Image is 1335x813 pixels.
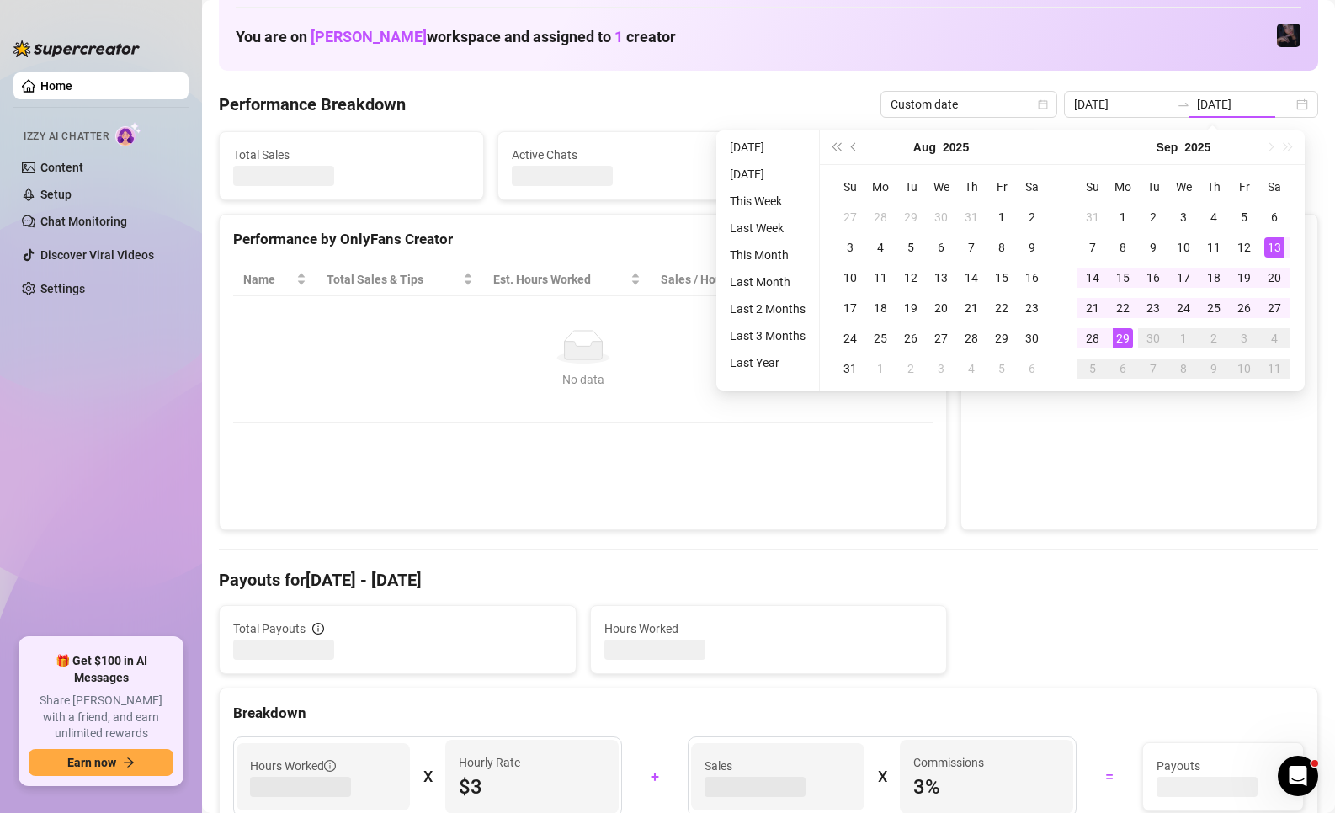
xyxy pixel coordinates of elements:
[13,40,140,57] img: logo-BBDzfeDw.svg
[878,763,886,790] div: X
[777,263,933,296] th: Chat Conversion
[40,161,83,174] a: Content
[1038,99,1048,109] span: calendar
[661,270,753,289] span: Sales / Hour
[1177,98,1190,111] span: swap-right
[250,757,336,775] span: Hours Worked
[1157,757,1290,775] span: Payouts
[327,270,460,289] span: Total Sales & Tips
[459,753,520,772] article: Hourly Rate
[233,702,1304,725] div: Breakdown
[614,28,623,45] span: 1
[632,763,678,790] div: +
[29,693,173,742] span: Share [PERSON_NAME] with a friend, and earn unlimited rewards
[40,215,127,228] a: Chat Monitoring
[123,757,135,768] span: arrow-right
[40,248,154,262] a: Discover Viral Videos
[236,28,676,46] h1: You are on workspace and assigned to creator
[316,263,483,296] th: Total Sales & Tips
[233,619,306,638] span: Total Payouts
[312,623,324,635] span: info-circle
[219,93,406,116] h4: Performance Breakdown
[790,146,1026,164] span: Messages Sent
[787,270,909,289] span: Chat Conversion
[243,270,293,289] span: Name
[459,773,605,800] span: $3
[115,122,141,146] img: AI Chatter
[705,757,851,775] span: Sales
[975,228,1304,251] div: Sales by OnlyFans Creator
[913,753,984,772] article: Commissions
[67,756,116,769] span: Earn now
[311,28,427,45] span: [PERSON_NAME]
[1074,95,1170,114] input: Start date
[29,749,173,776] button: Earn nowarrow-right
[250,370,916,389] div: No data
[1197,95,1293,114] input: End date
[324,760,336,772] span: info-circle
[493,270,627,289] div: Est. Hours Worked
[233,228,933,251] div: Performance by OnlyFans Creator
[233,263,316,296] th: Name
[219,568,1318,592] h4: Payouts for [DATE] - [DATE]
[1277,24,1300,47] img: CYBERGIRL
[604,619,933,638] span: Hours Worked
[40,282,85,295] a: Settings
[651,263,777,296] th: Sales / Hour
[1177,98,1190,111] span: to
[891,92,1047,117] span: Custom date
[1087,763,1132,790] div: =
[40,79,72,93] a: Home
[40,188,72,201] a: Setup
[423,763,432,790] div: X
[233,146,470,164] span: Total Sales
[29,653,173,686] span: 🎁 Get $100 in AI Messages
[913,773,1060,800] span: 3 %
[1278,756,1318,796] iframe: Intercom live chat
[512,146,748,164] span: Active Chats
[24,129,109,145] span: Izzy AI Chatter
